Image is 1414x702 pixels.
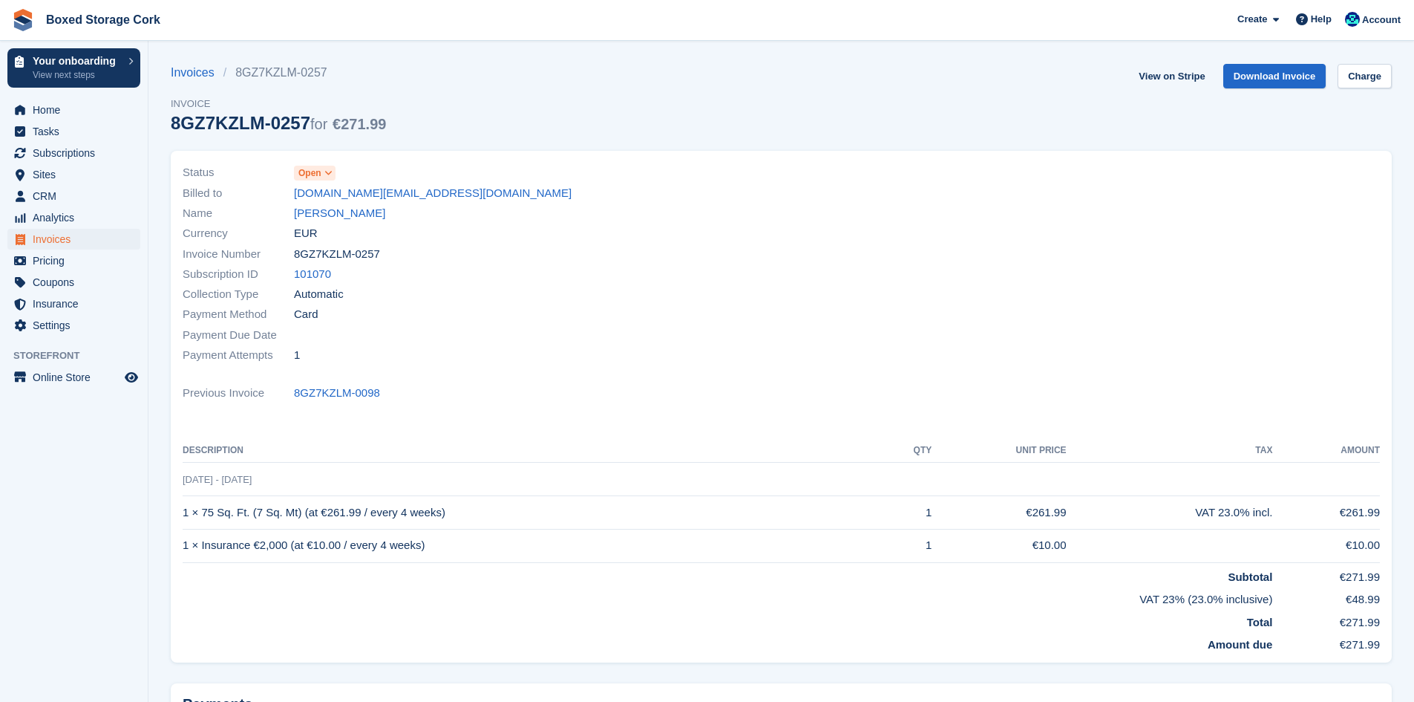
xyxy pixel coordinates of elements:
a: menu [7,143,140,163]
span: for [310,116,327,132]
span: Currency [183,225,294,242]
a: menu [7,250,140,271]
span: Invoice Number [183,246,294,263]
span: Status [183,164,294,181]
a: [DOMAIN_NAME][EMAIL_ADDRESS][DOMAIN_NAME] [294,185,572,202]
a: Preview store [122,368,140,386]
span: 8GZ7KZLM-0257 [294,246,380,263]
span: Invoices [33,229,122,250]
a: menu [7,293,140,314]
div: 8GZ7KZLM-0257 [171,113,386,133]
span: Open [298,166,321,180]
img: stora-icon-8386f47178a22dfd0bd8f6a31ec36ba5ce8667c1dd55bd0f319d3a0aa187defe.svg [12,9,34,31]
a: menu [7,100,140,120]
span: Coupons [33,272,122,293]
p: View next steps [33,68,121,82]
nav: breadcrumbs [171,64,386,82]
span: Sites [33,164,122,185]
td: 1 × 75 Sq. Ft. (7 Sq. Mt) (at €261.99 / every 4 weeks) [183,496,883,530]
span: Payment Due Date [183,327,294,344]
img: Vincent [1345,12,1360,27]
th: Amount [1272,439,1380,463]
span: Invoice [171,97,386,111]
td: €271.99 [1272,562,1380,585]
a: menu [7,315,140,336]
span: Pricing [33,250,122,271]
span: Account [1362,13,1401,27]
th: Description [183,439,883,463]
span: Subscription ID [183,266,294,283]
a: Charge [1338,64,1392,88]
a: View on Stripe [1133,64,1211,88]
a: Open [294,164,336,181]
a: Download Invoice [1223,64,1326,88]
td: 1 [883,496,932,530]
strong: Total [1247,616,1273,628]
span: Online Store [33,367,122,388]
a: menu [7,121,140,142]
span: Previous Invoice [183,385,294,402]
a: menu [7,164,140,185]
td: €261.99 [1272,496,1380,530]
a: Your onboarding View next steps [7,48,140,88]
th: Tax [1067,439,1273,463]
td: €10.00 [932,529,1066,562]
td: 1 × Insurance €2,000 (at €10.00 / every 4 weeks) [183,529,883,562]
td: VAT 23% (23.0% inclusive) [183,585,1272,608]
span: [DATE] - [DATE] [183,474,252,485]
th: Unit Price [932,439,1066,463]
span: Subscriptions [33,143,122,163]
a: 8GZ7KZLM-0098 [294,385,380,402]
span: Payment Method [183,306,294,323]
td: €261.99 [932,496,1066,530]
a: menu [7,367,140,388]
td: 1 [883,529,932,562]
span: Insurance [33,293,122,314]
span: Home [33,100,122,120]
a: menu [7,207,140,228]
th: QTY [883,439,932,463]
span: EUR [294,225,318,242]
div: VAT 23.0% incl. [1067,504,1273,521]
span: Create [1237,12,1267,27]
strong: Subtotal [1228,571,1272,583]
span: Name [183,205,294,222]
a: menu [7,272,140,293]
a: Invoices [171,64,223,82]
span: CRM [33,186,122,207]
span: Help [1311,12,1332,27]
span: €271.99 [333,116,386,132]
a: menu [7,229,140,250]
span: Payment Attempts [183,347,294,364]
strong: Amount due [1208,638,1273,651]
span: Storefront [13,348,148,363]
a: Boxed Storage Cork [40,7,166,32]
span: Analytics [33,207,122,228]
span: Tasks [33,121,122,142]
td: €48.99 [1272,585,1380,608]
span: Billed to [183,185,294,202]
span: Collection Type [183,286,294,303]
a: menu [7,186,140,207]
span: Settings [33,315,122,336]
td: €271.99 [1272,608,1380,631]
td: €271.99 [1272,631,1380,654]
a: 101070 [294,266,331,283]
a: [PERSON_NAME] [294,205,385,222]
span: 1 [294,347,300,364]
p: Your onboarding [33,56,121,66]
span: Card [294,306,318,323]
span: Automatic [294,286,344,303]
td: €10.00 [1272,529,1380,562]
